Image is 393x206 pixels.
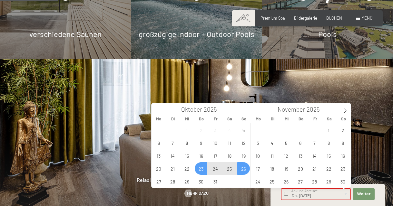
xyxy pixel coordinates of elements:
span: Do [194,117,208,121]
span: Oktober 30, 2025 [195,175,207,188]
a: BUCHEN [326,15,342,21]
span: Oktober 13, 2025 [152,149,165,162]
span: Pools [318,29,337,39]
span: Oktober 29, 2025 [181,175,193,188]
input: Year [305,106,326,113]
a: Mehr dazu [184,191,209,196]
span: November 21, 2025 [308,162,321,175]
span: November 9, 2025 [337,136,349,149]
span: November 16, 2025 [337,149,349,162]
span: Oktober 21, 2025 [166,162,179,175]
span: Oktober 16, 2025 [195,149,207,162]
span: Mi [180,117,194,121]
span: November 29, 2025 [322,175,335,188]
span: November 19, 2025 [280,162,292,175]
span: November 23, 2025 [337,162,349,175]
span: Sa [223,117,237,121]
span: November 18, 2025 [266,162,278,175]
span: verschiedene Saunen [29,29,102,39]
span: November 3, 2025 [251,136,264,149]
span: Oktober 22, 2025 [181,162,193,175]
span: Oktober 27, 2025 [152,175,165,188]
span: So [237,117,251,121]
span: Oktober 5, 2025 [237,124,250,136]
span: Oktober 31, 2025 [209,175,221,188]
span: Oktober 4, 2025 [223,124,236,136]
span: November 27, 2025 [294,175,307,188]
span: Oktober 2, 2025 [195,124,207,136]
span: Oktober 28, 2025 [166,175,179,188]
span: Oktober 12, 2025 [237,136,250,149]
span: Di [265,117,280,121]
span: So [337,117,351,121]
span: November 28, 2025 [308,175,321,188]
span: November 25, 2025 [266,175,278,188]
button: Weiter [353,188,375,200]
span: November 13, 2025 [294,149,307,162]
span: Oktober 15, 2025 [181,149,193,162]
span: Oktober 11, 2025 [223,136,236,149]
span: Oktober [181,107,202,113]
span: November 24, 2025 [251,175,264,188]
span: November 10, 2025 [251,149,264,162]
span: Oktober 26, 2025 [237,162,250,175]
span: November 22, 2025 [322,162,335,175]
span: Oktober 6, 2025 [152,136,165,149]
span: Oktober 14, 2025 [166,149,179,162]
span: Oktober 10, 2025 [209,136,221,149]
span: November 8, 2025 [322,136,335,149]
span: Oktober 19, 2025 [237,149,250,162]
span: November 2, 2025 [337,124,349,136]
span: November 30, 2025 [337,175,349,188]
span: Mo [251,117,265,121]
span: Oktober 7, 2025 [166,136,179,149]
span: Oktober 8, 2025 [181,136,193,149]
span: Weiter [357,192,370,197]
span: Oktober 25, 2025 [223,162,236,175]
span: Oktober 24, 2025 [209,162,221,175]
span: November 1, 2025 [322,124,335,136]
span: November 4, 2025 [266,136,278,149]
span: Oktober 3, 2025 [209,124,221,136]
span: Di [166,117,180,121]
span: Mehr dazu [187,191,209,196]
span: Mi [280,117,294,121]
span: November 20, 2025 [294,162,307,175]
span: November 17, 2025 [251,162,264,175]
a: Bildergalerie [294,15,317,21]
span: Oktober 18, 2025 [223,149,236,162]
span: November 11, 2025 [266,149,278,162]
span: Fr [209,117,223,121]
span: November 14, 2025 [308,149,321,162]
span: November 12, 2025 [280,149,292,162]
span: November 6, 2025 [294,136,307,149]
span: Menü [361,15,372,21]
input: Year [202,106,223,113]
span: November 5, 2025 [280,136,292,149]
a: Premium Spa [260,15,285,21]
span: November 26, 2025 [280,175,292,188]
span: Do [294,117,308,121]
span: großzügige Indoor + Outdoor Pools [139,29,254,39]
span: November [278,107,305,113]
span: November 7, 2025 [308,136,321,149]
span: Mo [152,117,166,121]
span: Oktober 17, 2025 [209,149,221,162]
span: Fr [308,117,322,121]
span: Oktober 9, 2025 [195,136,207,149]
span: Oktober 1, 2025 [181,124,193,136]
span: November 15, 2025 [322,149,335,162]
span: Oktober 20, 2025 [152,162,165,175]
span: Sa [322,117,337,121]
